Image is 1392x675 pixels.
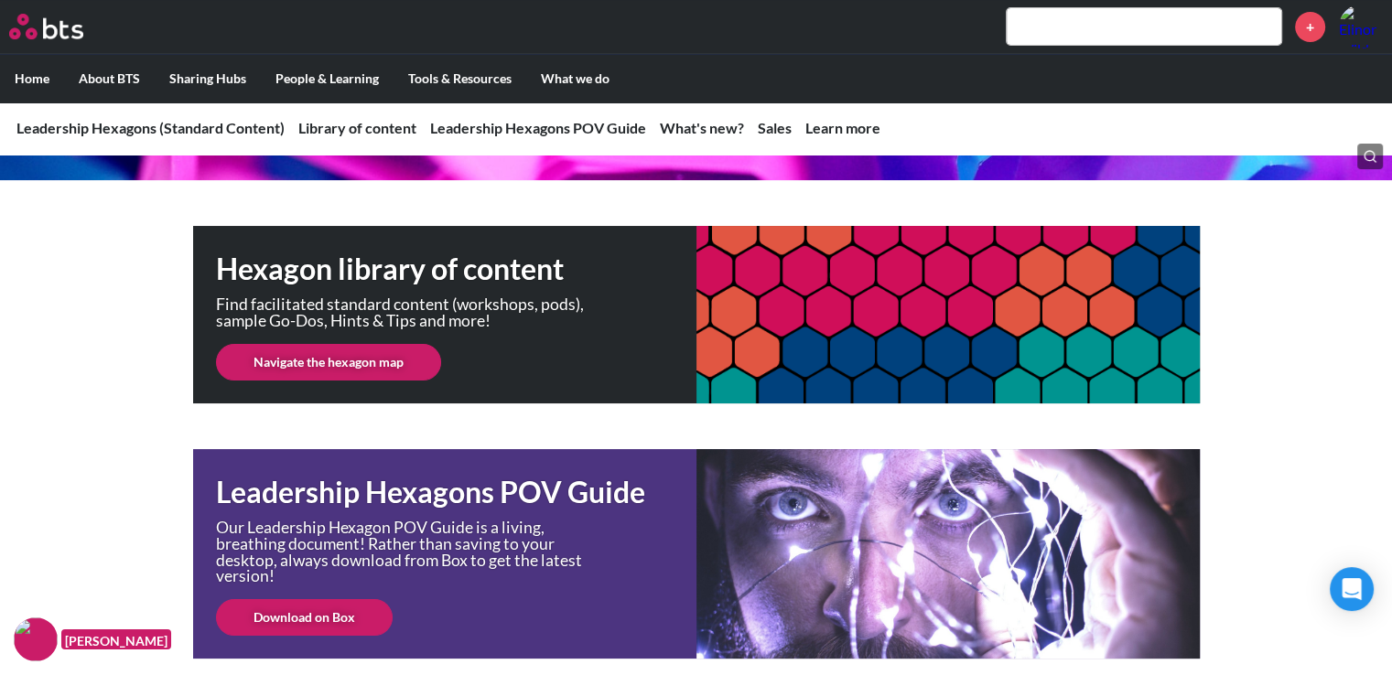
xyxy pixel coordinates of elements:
[261,55,394,102] label: People & Learning
[216,296,600,328] p: Find facilitated standard content (workshops, pods), sample Go-Dos, Hints & Tips and more!
[394,55,526,102] label: Tools & Resources
[298,119,416,136] a: Library of content
[216,249,696,290] h1: Hexagon library of content
[155,55,261,102] label: Sharing Hubs
[14,617,58,661] img: F
[1295,12,1325,42] a: +
[9,14,117,39] a: Go home
[216,599,393,636] a: Download on Box
[805,119,880,136] a: Learn more
[430,119,646,136] a: Leadership Hexagons POV Guide
[1330,567,1374,611] div: Open Intercom Messenger
[526,55,624,102] label: What we do
[1339,5,1383,48] a: Profile
[660,119,744,136] a: What's new?
[1339,5,1383,48] img: Elinor Wilde
[9,14,83,39] img: BTS Logo
[61,629,171,650] figcaption: [PERSON_NAME]
[216,344,441,380] a: Navigate the hexagon map
[16,119,285,136] a: Leadership Hexagons (Standard Content)
[216,520,600,584] p: Our Leadership Hexagon POV Guide is a living, breathing document! Rather than saving to your desk...
[64,55,155,102] label: About BTS
[216,472,696,513] h1: Leadership Hexagons POV Guide
[758,119,792,136] a: Sales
